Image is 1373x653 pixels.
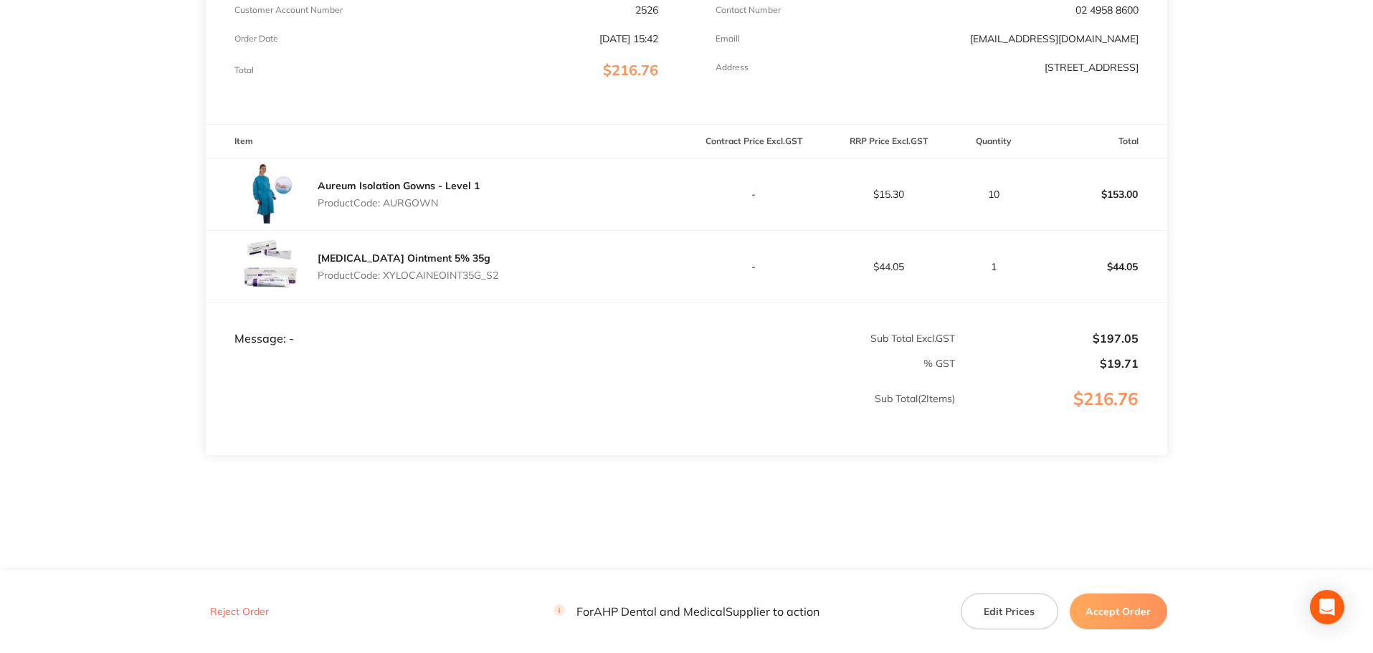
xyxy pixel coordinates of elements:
[687,125,822,158] th: Contract Price Excl. GST
[688,261,821,272] p: -
[1033,249,1167,284] p: $44.05
[318,197,480,209] p: Product Code: AURGOWN
[688,189,821,200] p: -
[206,605,273,618] button: Reject Order
[206,358,955,369] p: % GST
[318,252,490,264] a: [MEDICAL_DATA] Ointment 5% 35g
[956,357,1139,370] p: $19.71
[956,389,1167,438] p: $216.76
[206,302,686,345] td: Message: -
[1033,177,1167,211] p: $153.00
[1032,125,1167,158] th: Total
[956,332,1139,345] p: $197.05
[822,189,955,200] p: $15.30
[970,32,1139,45] a: [EMAIL_ADDRESS][DOMAIN_NAME]
[603,61,658,79] span: $216.76
[318,270,498,281] p: Product Code: XYLOCAINEOINT35G_S2
[1070,594,1167,629] button: Accept Order
[822,261,955,272] p: $44.05
[234,5,343,15] p: Customer Account Number
[234,65,254,75] p: Total
[206,393,955,433] p: Sub Total ( 2 Items)
[716,62,749,72] p: Address
[1310,590,1344,624] div: Open Intercom Messenger
[956,125,1032,158] th: Quantity
[234,34,278,44] p: Order Date
[716,5,781,15] p: Contact Number
[1075,4,1139,16] p: 02 4958 8600
[716,34,740,44] p: Emaill
[318,179,480,192] a: Aureum Isolation Gowns - Level 1
[599,33,658,44] p: [DATE] 15:42
[1045,62,1139,73] p: [STREET_ADDRESS]
[961,594,1058,629] button: Edit Prices
[234,231,306,302] img: YnBwM2ppOA
[956,261,1032,272] p: 1
[234,158,306,230] img: MzB2Ym14ZQ
[206,125,686,158] th: Item
[821,125,956,158] th: RRP Price Excl. GST
[554,604,819,618] p: For AHP Dental and Medical Supplier to action
[635,4,658,16] p: 2526
[956,189,1032,200] p: 10
[688,333,955,344] p: Sub Total Excl. GST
